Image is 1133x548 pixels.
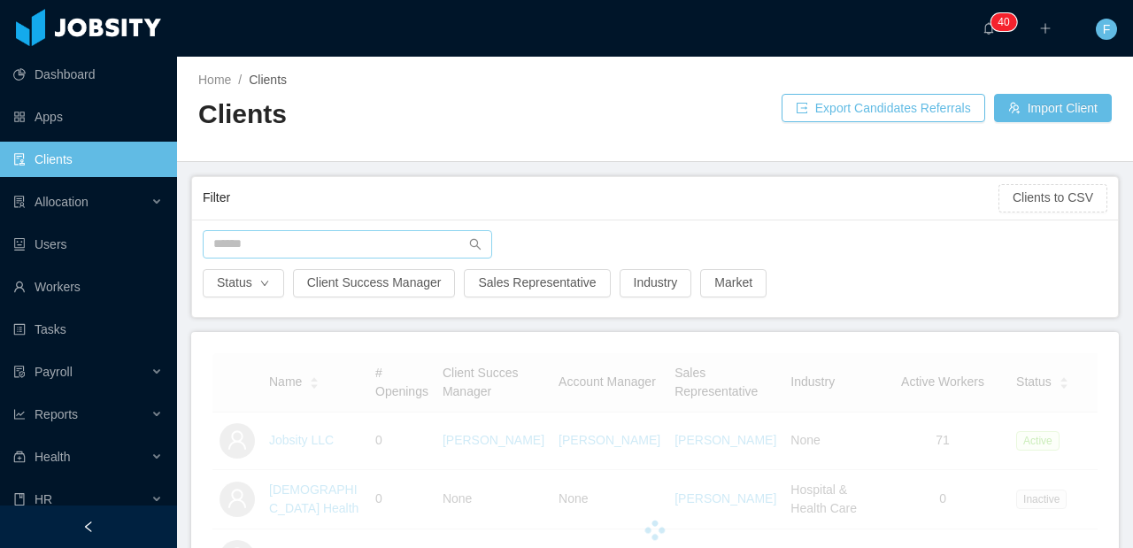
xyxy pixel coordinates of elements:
[13,99,163,135] a: icon: appstoreApps
[13,493,26,506] i: icon: book
[13,408,26,421] i: icon: line-chart
[1103,19,1111,40] span: F
[990,13,1016,31] sup: 40
[782,94,985,122] button: icon: exportExport Candidates Referrals
[1004,13,1010,31] p: 0
[13,57,163,92] a: icon: pie-chartDashboard
[998,13,1004,31] p: 4
[1039,22,1052,35] i: icon: plus
[464,269,610,297] button: Sales Representative
[13,451,26,463] i: icon: medicine-box
[198,96,655,133] h2: Clients
[13,366,26,378] i: icon: file-protect
[238,73,242,87] span: /
[13,227,163,262] a: icon: robotUsers
[198,73,231,87] a: Home
[994,94,1112,122] button: icon: usergroup-addImport Client
[35,195,89,209] span: Allocation
[469,238,482,251] i: icon: search
[35,492,52,506] span: HR
[998,184,1107,212] button: Clients to CSV
[203,181,998,214] div: Filter
[13,196,26,208] i: icon: solution
[35,407,78,421] span: Reports
[249,73,287,87] span: Clients
[620,269,692,297] button: Industry
[13,142,163,177] a: icon: auditClients
[13,312,163,347] a: icon: profileTasks
[700,269,767,297] button: Market
[35,450,70,464] span: Health
[203,269,284,297] button: Statusicon: down
[983,22,995,35] i: icon: bell
[13,269,163,305] a: icon: userWorkers
[293,269,456,297] button: Client Success Manager
[35,365,73,379] span: Payroll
